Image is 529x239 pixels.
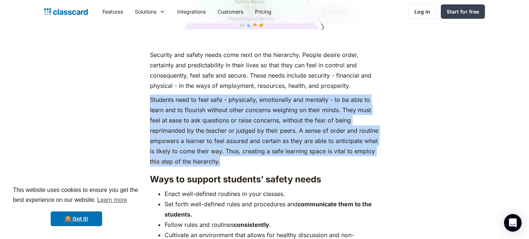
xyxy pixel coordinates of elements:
[97,3,129,20] a: Features
[129,3,171,20] div: Solutions
[414,8,430,15] div: Log in
[165,199,379,220] li: Set forth well-defined rules and procedures and
[408,4,436,19] a: Log in
[135,8,156,15] div: Solutions
[150,50,379,91] p: Security and safety needs come next on the hierarchy. People desire order, certainty and predicta...
[150,94,379,167] p: Students need to feel safe - physically, emotionally and mentally - to be able to learn and to fl...
[447,8,479,15] div: Start for free
[165,189,379,199] li: Enact well-defined routines in your classes.
[13,186,140,206] span: This website uses cookies to ensure you get the best experience on our website.
[96,195,128,206] a: learn more about cookies
[441,4,485,19] a: Start for free
[150,36,379,46] p: ‍
[504,214,522,232] div: Open Intercom Messenger
[44,7,88,17] a: home
[165,220,379,230] li: Follow rules and routines .
[51,211,102,226] a: dismiss cookie message
[234,221,269,228] strong: consistently
[171,3,212,20] a: Integrations
[249,3,277,20] a: Pricing
[6,179,147,233] div: cookieconsent
[150,174,379,185] h3: Ways to support students’ safety needs
[212,3,249,20] a: Customers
